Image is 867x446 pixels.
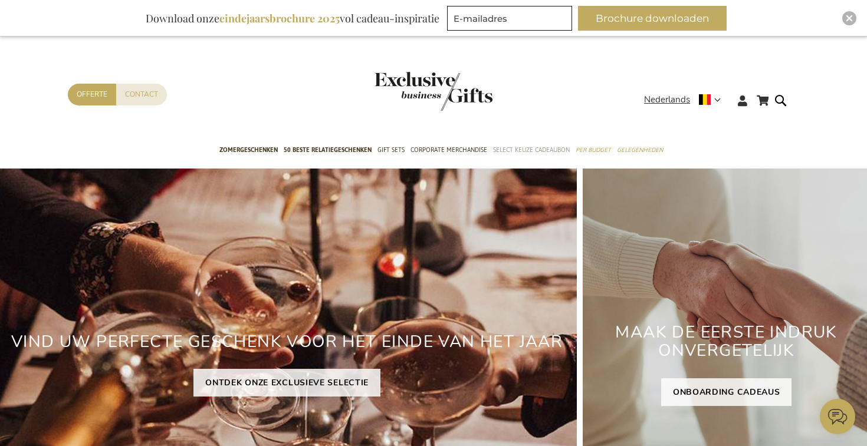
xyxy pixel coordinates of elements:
[644,93,690,107] span: Nederlands
[377,144,405,156] span: Gift Sets
[842,11,856,25] div: Close
[576,144,611,156] span: Per Budget
[578,6,727,31] button: Brochure downloaden
[219,144,278,156] span: Zomergeschenken
[375,72,492,111] img: Exclusive Business gifts logo
[617,144,663,156] span: Gelegenheden
[219,11,340,25] b: eindejaarsbrochure 2025
[447,6,572,31] input: E-mailadres
[447,6,576,34] form: marketing offers and promotions
[193,369,380,397] a: ONTDEK ONZE EXCLUSIEVE SELECTIE
[140,6,445,31] div: Download onze vol cadeau-inspiratie
[493,144,570,156] span: Select Keuze Cadeaubon
[410,144,487,156] span: Corporate Merchandise
[284,144,372,156] span: 50 beste relatiegeschenken
[68,84,116,105] a: Offerte
[661,378,792,406] a: ONBOARDING CADEAUS
[375,72,433,111] a: store logo
[846,15,853,22] img: Close
[820,399,855,434] iframe: belco-activator-frame
[116,84,167,105] a: Contact
[644,93,728,107] div: Nederlands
